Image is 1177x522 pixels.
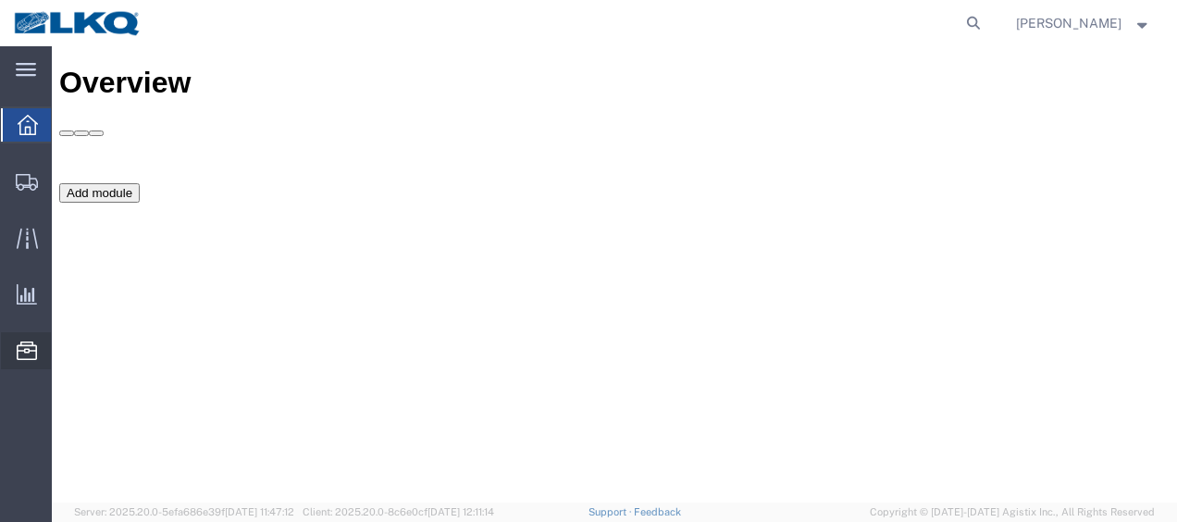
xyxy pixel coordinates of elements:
[74,506,294,517] span: Server: 2025.20.0-5efa686e39f
[1016,13,1121,33] span: Robert Benette
[303,506,494,517] span: Client: 2025.20.0-8c6e0cf
[13,9,142,37] img: logo
[588,506,635,517] a: Support
[427,506,494,517] span: [DATE] 12:11:14
[634,506,681,517] a: Feedback
[870,504,1155,520] span: Copyright © [DATE]-[DATE] Agistix Inc., All Rights Reserved
[1015,12,1152,34] button: [PERSON_NAME]
[52,46,1177,503] iframe: FS Legacy Container
[225,506,294,517] span: [DATE] 11:47:12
